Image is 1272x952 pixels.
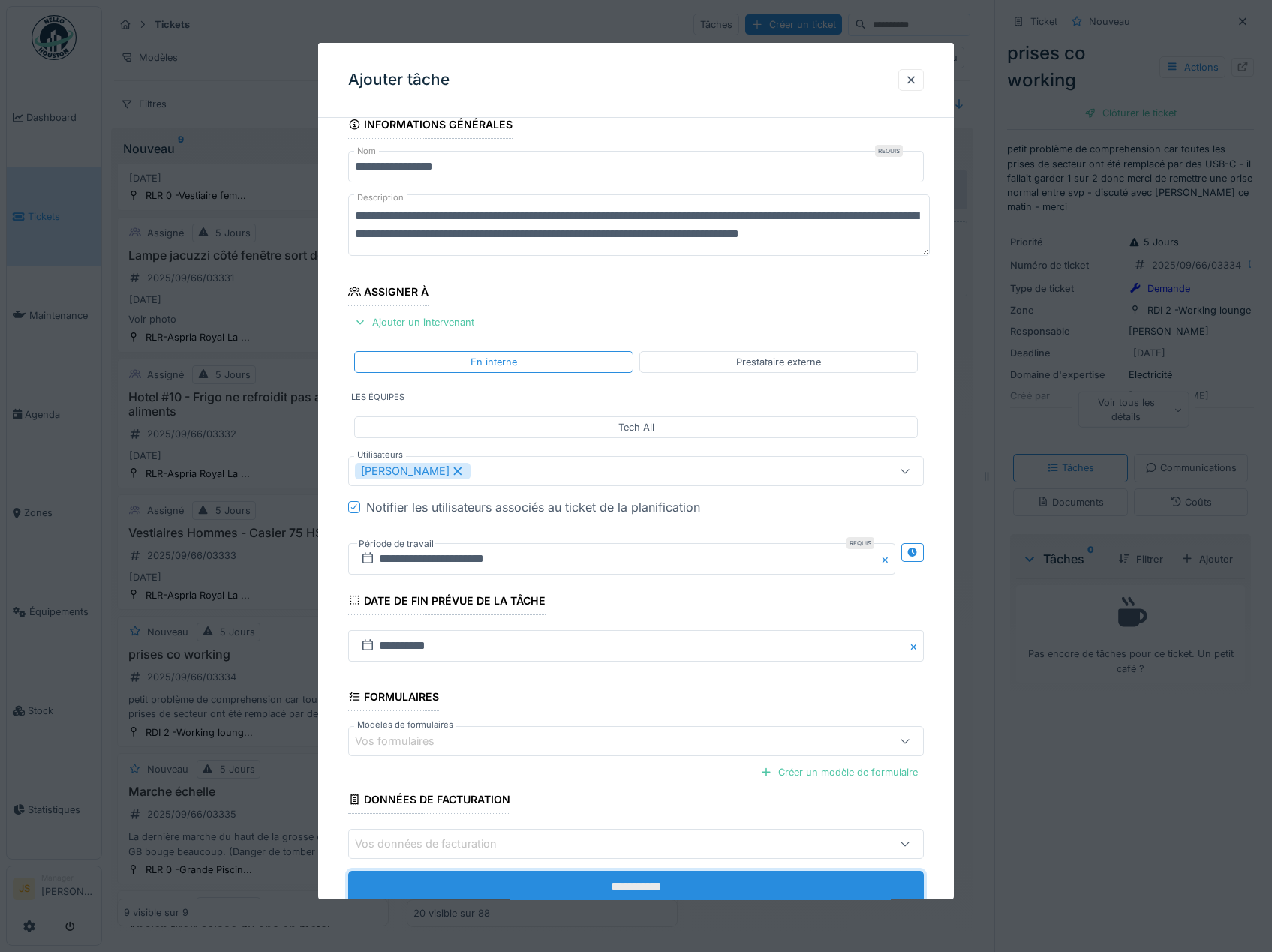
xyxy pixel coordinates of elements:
div: Prestataire externe [736,355,821,369]
div: Vos données de facturation [355,836,518,853]
div: En interne [471,355,517,369]
div: Créer un modèle de formulaire [754,762,924,782]
div: Données de facturation [348,788,511,814]
div: Formulaires [348,686,440,711]
div: Requis [875,145,903,157]
div: Date de fin prévue de la tâche [348,590,546,615]
h3: Ajouter tâche [348,71,450,89]
button: Close [907,630,924,662]
label: Description [354,188,407,207]
div: Tech All [618,420,654,434]
div: [PERSON_NAME] [355,463,471,479]
div: Notifier les utilisateurs associés au ticket de la planification [366,498,700,516]
div: Requis [846,537,874,549]
label: Nom [354,145,379,158]
label: Période de travail [357,536,435,552]
label: Modèles de formulaires [354,719,456,731]
div: Ajouter un intervenant [348,313,480,333]
div: Informations générales [348,113,513,139]
button: Close [879,543,895,575]
label: Les équipes [351,391,925,407]
div: Assigner à [348,281,429,306]
div: Vos formulaires [355,733,456,749]
label: Utilisateurs [354,449,406,461]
